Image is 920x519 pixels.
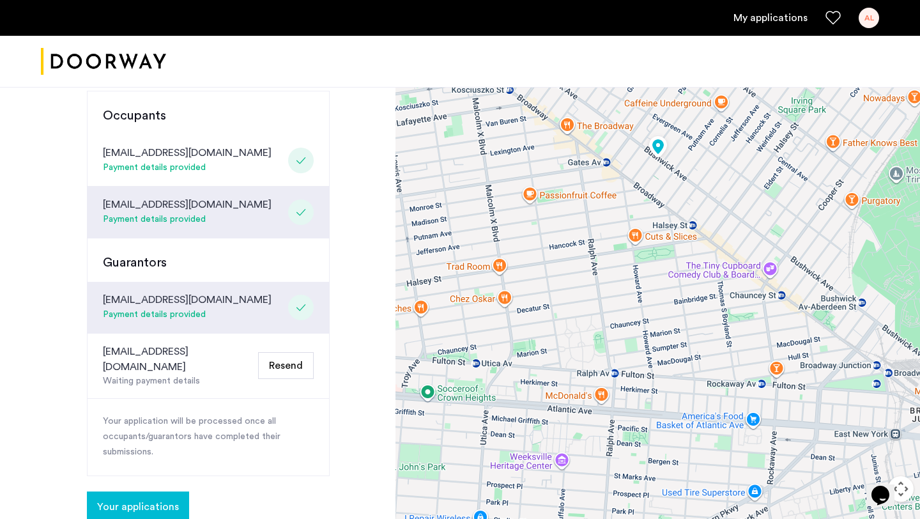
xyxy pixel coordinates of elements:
[103,307,272,323] div: Payment details provided
[258,352,314,379] button: Resend Email
[103,160,272,176] div: Payment details provided
[103,414,314,460] p: Your application will be processed once all occupants/guarantors have completed their submissions.
[103,212,272,228] div: Payment details provided
[103,292,272,307] div: [EMAIL_ADDRESS][DOMAIN_NAME]
[97,499,179,515] span: Your applications
[103,107,314,125] h3: Occupants
[103,344,253,375] div: [EMAIL_ADDRESS][DOMAIN_NAME]
[103,254,314,272] h3: Guarantors
[825,10,841,26] a: Favorites
[87,502,189,512] cazamio-button: Go to application
[41,38,166,86] img: logo
[103,375,253,388] div: Waiting payment details
[859,8,879,28] div: AL
[733,10,808,26] a: My application
[866,468,907,506] iframe: chat widget
[41,38,166,86] a: Cazamio logo
[103,197,272,212] div: [EMAIL_ADDRESS][DOMAIN_NAME]
[103,145,272,160] div: [EMAIL_ADDRESS][DOMAIN_NAME]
